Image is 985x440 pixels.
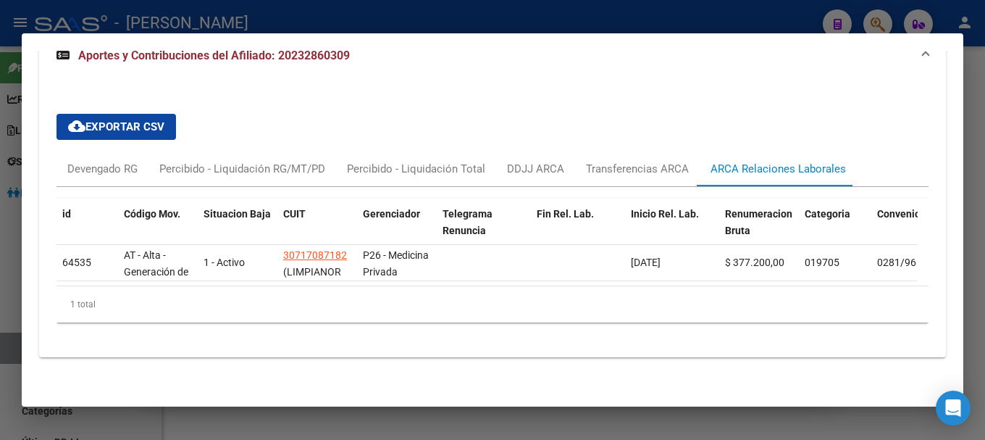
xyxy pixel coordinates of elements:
[283,266,341,294] span: (LIMPIANOR SRL)
[711,161,846,177] div: ARCA Relaciones Laborales
[283,208,306,220] span: CUIT
[719,199,799,262] datatable-header-cell: Renumeracion Bruta
[39,79,946,357] div: Aportes y Contribuciones del Afiliado: 20232860309
[537,208,594,220] span: Fin Rel. Lab.
[631,257,661,268] span: [DATE]
[363,208,420,220] span: Gerenciador
[283,249,347,261] span: 30717087182
[877,257,916,268] span: 0281/96
[56,114,176,140] button: Exportar CSV
[936,391,971,426] div: Open Intercom Messenger
[363,249,429,278] span: P26 - Medicina Privada
[62,257,91,268] span: 64535
[805,208,850,220] span: Categoria
[625,199,719,262] datatable-header-cell: Inicio Rel. Lab.
[725,208,792,236] span: Renumeracion Bruta
[68,120,164,133] span: Exportar CSV
[507,161,564,177] div: DDJJ ARCA
[277,199,357,262] datatable-header-cell: CUIT
[39,33,946,79] mat-expansion-panel-header: Aportes y Contribuciones del Afiliado: 20232860309
[347,161,485,177] div: Percibido - Liquidación Total
[725,257,784,268] span: $ 377.200,00
[159,161,325,177] div: Percibido - Liquidación RG/MT/PD
[198,199,277,262] datatable-header-cell: Situacion Baja
[871,199,944,262] datatable-header-cell: Convenio
[124,249,188,294] span: AT - Alta - Generación de clave
[204,257,245,268] span: 1 - Activo
[443,208,492,236] span: Telegrama Renuncia
[124,208,180,220] span: Código Mov.
[631,208,699,220] span: Inicio Rel. Lab.
[204,208,271,220] span: Situacion Baja
[586,161,689,177] div: Transferencias ARCA
[531,199,625,262] datatable-header-cell: Fin Rel. Lab.
[56,286,929,323] div: 1 total
[56,199,118,262] datatable-header-cell: id
[437,199,531,262] datatable-header-cell: Telegrama Renuncia
[357,199,437,262] datatable-header-cell: Gerenciador
[78,49,350,62] span: Aportes y Contribuciones del Afiliado: 20232860309
[805,257,839,268] span: 019705
[799,199,871,262] datatable-header-cell: Categoria
[62,208,71,220] span: id
[67,161,138,177] div: Devengado RG
[877,208,921,220] span: Convenio
[68,117,85,135] mat-icon: cloud_download
[118,199,198,262] datatable-header-cell: Código Mov.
